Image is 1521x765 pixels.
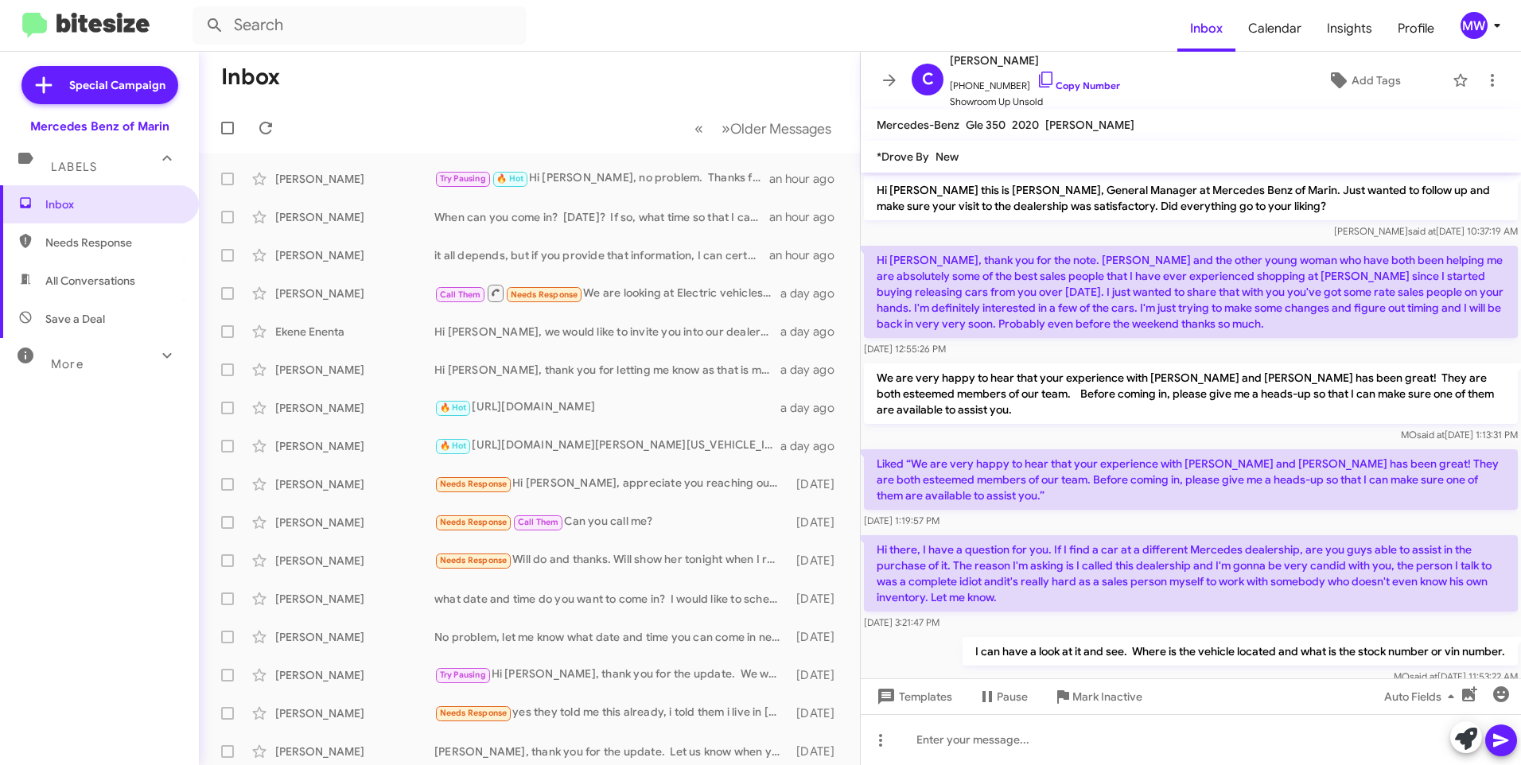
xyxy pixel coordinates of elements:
p: Hi there, I have a question for you. If I find a car at a different Mercedes dealership, are you ... [864,535,1518,612]
div: an hour ago [769,247,847,263]
div: [PERSON_NAME] [275,209,434,225]
span: Needs Response [440,708,508,718]
div: [URL][DOMAIN_NAME][PERSON_NAME][US_VEHICLE_IDENTIFICATION_NUMBER] [434,437,780,455]
span: MO [DATE] 1:13:31 PM [1401,429,1518,441]
span: 2020 [1012,118,1039,132]
a: Copy Number [1037,80,1120,91]
div: a day ago [780,362,847,378]
div: [PERSON_NAME] [275,247,434,263]
div: MW [1461,12,1488,39]
span: Try Pausing [440,670,486,680]
a: Profile [1385,6,1447,52]
span: Templates [873,682,952,711]
input: Search [193,6,527,45]
span: Calendar [1235,6,1314,52]
span: Needs Response [45,235,181,250]
div: [DATE] [789,629,847,645]
p: Hi [PERSON_NAME] this is [PERSON_NAME], General Manager at Mercedes Benz of Marin. Just wanted to... [864,176,1518,220]
button: Pause [965,682,1041,711]
div: Hi [PERSON_NAME], appreciate you reaching out regarding the C63S. I've never purchased a vehicle ... [434,475,789,493]
span: Special Campaign [69,77,165,93]
div: [DATE] [789,705,847,721]
span: Try Pausing [440,173,486,184]
button: Templates [861,682,965,711]
div: Hi [PERSON_NAME], we would like to invite you into our dealership to see the GLC 300. Do you have... [434,324,780,340]
div: When can you come in? [DATE]? If so, what time so that I can pencil you in for an appointment [434,209,769,225]
div: [PERSON_NAME] [275,362,434,378]
span: [PERSON_NAME] [DATE] 10:37:19 AM [1334,225,1518,237]
div: an hour ago [769,171,847,187]
div: [PERSON_NAME] [275,285,434,301]
div: what date and time do you want to come in? I would like to schedule you for an appointment. That ... [434,591,789,607]
button: Add Tags [1283,66,1445,95]
p: Liked “We are very happy to hear that your experience with [PERSON_NAME] and [PERSON_NAME] has be... [864,449,1518,510]
a: Insights [1314,6,1385,52]
span: Showroom Up Unsold [950,94,1120,110]
span: « [694,118,703,138]
span: Older Messages [730,120,831,138]
div: [URL][DOMAIN_NAME] [434,398,780,417]
span: 🔥 Hot [440,402,467,413]
div: Ekene Enenta [275,324,434,340]
div: Can you call me? [434,513,789,531]
a: Special Campaign [21,66,178,104]
span: Pause [997,682,1028,711]
div: [DATE] [789,476,847,492]
div: [PERSON_NAME] [275,171,434,187]
div: Hi [PERSON_NAME], thank you for letting me know as that is most definitely not our standard. I wo... [434,362,780,378]
div: [DATE] [789,515,847,530]
div: yes they told me this already, i told them i live in [GEOGRAPHIC_DATA] that they were going to fi... [434,704,789,722]
span: Call Them [518,517,559,527]
span: Inbox [45,196,181,212]
div: Mercedes Benz of Marin [30,118,169,134]
span: *Drove By [877,150,929,164]
div: [PERSON_NAME] [275,515,434,530]
div: [PERSON_NAME] [275,553,434,569]
span: Call Them [440,289,481,300]
span: Save a Deal [45,311,105,327]
div: [PERSON_NAME], thank you for the update. Let us know when you're ready and we would be happy to a... [434,744,789,759]
span: [DATE] 12:55:26 PM [864,343,946,355]
div: a day ago [780,324,847,340]
span: [DATE] 1:19:57 PM [864,515,939,526]
a: Inbox [1177,6,1235,52]
span: MO [DATE] 11:53:22 AM [1394,670,1518,682]
span: [PHONE_NUMBER] [950,70,1120,94]
span: C [922,67,934,92]
button: Previous [685,112,713,145]
span: [PERSON_NAME] [1045,118,1134,132]
div: a day ago [780,438,847,454]
button: Next [712,112,841,145]
div: Will do and thanks. Will show her tonight when I return home [434,551,789,569]
div: it all depends, but if you provide that information, I can certainly look into it and get back to... [434,247,769,263]
div: [PERSON_NAME] [275,705,434,721]
div: [PERSON_NAME] [275,667,434,683]
div: No problem, let me know what date and time you can come in next week. I would like to schedule yo... [434,629,789,645]
span: Add Tags [1352,66,1401,95]
span: More [51,357,84,371]
div: [DATE] [789,553,847,569]
button: Mark Inactive [1041,682,1155,711]
p: We are very happy to hear that your experience with [PERSON_NAME] and [PERSON_NAME] has been grea... [864,363,1518,424]
span: All Conversations [45,273,135,289]
span: » [722,118,730,138]
div: [PERSON_NAME] [275,744,434,759]
span: Needs Response [440,479,508,489]
p: Hi [PERSON_NAME], thank you for the note. [PERSON_NAME] and the other young woman who have both b... [864,246,1518,338]
span: New [936,150,959,164]
span: Gle 350 [966,118,1006,132]
div: a day ago [780,285,847,301]
span: [PERSON_NAME] [950,51,1120,70]
div: [PERSON_NAME] [275,591,434,607]
div: a day ago [780,400,847,416]
div: an hour ago [769,209,847,225]
span: said at [1410,670,1437,682]
div: [DATE] [789,591,847,607]
div: [PERSON_NAME] [275,438,434,454]
div: We are looking at Electric vehicles And we're curious if [PERSON_NAME] had something That got mor... [434,283,780,303]
span: Needs Response [440,555,508,565]
div: Hi [PERSON_NAME], thank you for the update. We would be happy to assist you whenever you are ready. [434,666,789,684]
span: Needs Response [511,289,578,300]
button: MW [1447,12,1503,39]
